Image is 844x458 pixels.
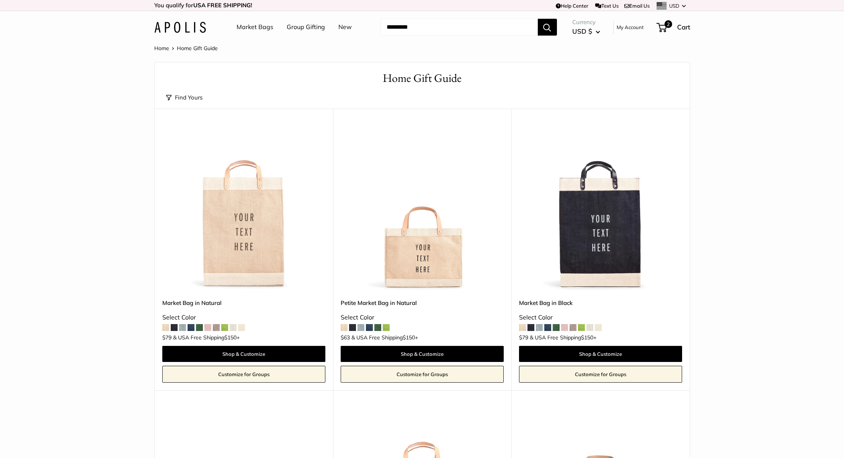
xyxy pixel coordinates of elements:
[154,22,206,33] img: Apolis
[162,298,325,307] a: Market Bag in Natural
[519,334,528,341] span: $79
[519,346,682,362] a: Shop & Customize
[351,335,418,340] span: & USA Free Shipping +
[519,298,682,307] a: Market Bag in Black
[166,92,202,103] button: Find Yours
[341,298,504,307] a: Petite Market Bag in Natural
[177,45,218,52] span: Home Gift Guide
[556,3,588,9] a: Help Center
[572,27,592,35] span: USD $
[538,19,557,36] button: Search
[677,23,690,31] span: Cart
[572,17,600,28] span: Currency
[519,128,682,291] img: Market Bag in Black
[341,128,504,291] a: Petite Market Bag in Naturaldescription_Effortless style that elevates every moment
[338,21,352,33] a: New
[341,334,350,341] span: $63
[162,366,325,383] a: Customize for Groups
[162,346,325,362] a: Shop & Customize
[162,128,325,291] a: Market Bag in NaturalMarket Bag in Natural
[287,21,325,33] a: Group Gifting
[341,128,504,291] img: Petite Market Bag in Natural
[154,45,169,52] a: Home
[595,3,619,9] a: Text Us
[162,128,325,291] img: Market Bag in Natural
[224,334,237,341] span: $150
[193,2,252,9] strong: USA FREE SHIPPING!
[341,346,504,362] a: Shop & Customize
[341,312,504,323] div: Select Color
[403,334,415,341] span: $150
[664,20,672,28] span: 2
[154,43,218,53] nav: Breadcrumb
[530,335,596,340] span: & USA Free Shipping +
[519,312,682,323] div: Select Color
[617,23,644,32] a: My Account
[519,366,682,383] a: Customize for Groups
[162,312,325,323] div: Select Color
[341,366,504,383] a: Customize for Groups
[581,334,593,341] span: $150
[162,334,171,341] span: $79
[237,21,273,33] a: Market Bags
[657,21,690,33] a: 2 Cart
[669,3,679,9] span: USD
[166,70,678,86] h1: Home Gift Guide
[173,335,240,340] span: & USA Free Shipping +
[519,128,682,291] a: Market Bag in BlackMarket Bag in Black
[380,19,538,36] input: Search...
[624,3,650,9] a: Email Us
[572,25,600,37] button: USD $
